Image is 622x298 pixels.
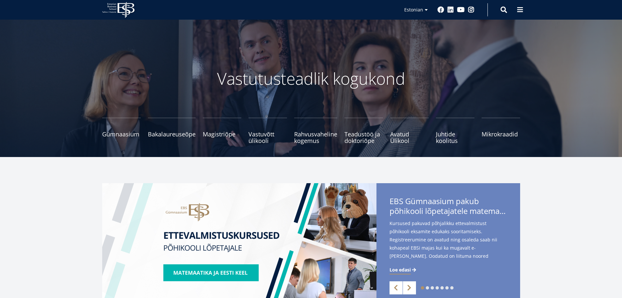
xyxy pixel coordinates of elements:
[436,286,439,289] a: 4
[148,131,196,137] span: Bakalaureuseõpe
[390,118,429,144] a: Avatud Ülikool
[421,286,424,289] a: 1
[294,118,337,144] a: Rahvusvaheline kogemus
[457,7,465,13] a: Youtube
[390,206,507,216] span: põhikooli lõpetajatele matemaatika- ja eesti keele kursuseid
[344,118,383,144] a: Teadustöö ja doktoriõpe
[148,118,196,144] a: Bakalaureuseõpe
[203,131,241,137] span: Magistriõpe
[450,286,454,289] a: 7
[248,131,287,144] span: Vastuvõtt ülikooli
[468,7,474,13] a: Instagram
[390,267,411,273] span: Loe edasi
[390,281,403,294] a: Previous
[390,131,429,144] span: Avatud Ülikool
[102,118,141,144] a: Gümnaasium
[438,7,444,13] a: Facebook
[294,131,337,144] span: Rahvusvaheline kogemus
[403,281,416,294] a: Next
[138,69,484,88] p: Vastutusteadlik kogukond
[436,118,474,144] a: Juhtide koolitus
[440,286,444,289] a: 5
[482,118,520,144] a: Mikrokraadid
[390,196,507,218] span: EBS Gümnaasium pakub
[482,131,520,137] span: Mikrokraadid
[248,118,287,144] a: Vastuvõtt ülikooli
[390,219,507,271] span: Kursused pakuvad põhjalikku ettevalmistust põhikooli eksamite edukaks sooritamiseks. Registreerum...
[447,7,454,13] a: Linkedin
[203,118,241,144] a: Magistriõpe
[390,267,417,273] a: Loe edasi
[102,131,141,137] span: Gümnaasium
[426,286,429,289] a: 2
[431,286,434,289] a: 3
[445,286,449,289] a: 6
[436,131,474,144] span: Juhtide koolitus
[344,131,383,144] span: Teadustöö ja doktoriõpe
